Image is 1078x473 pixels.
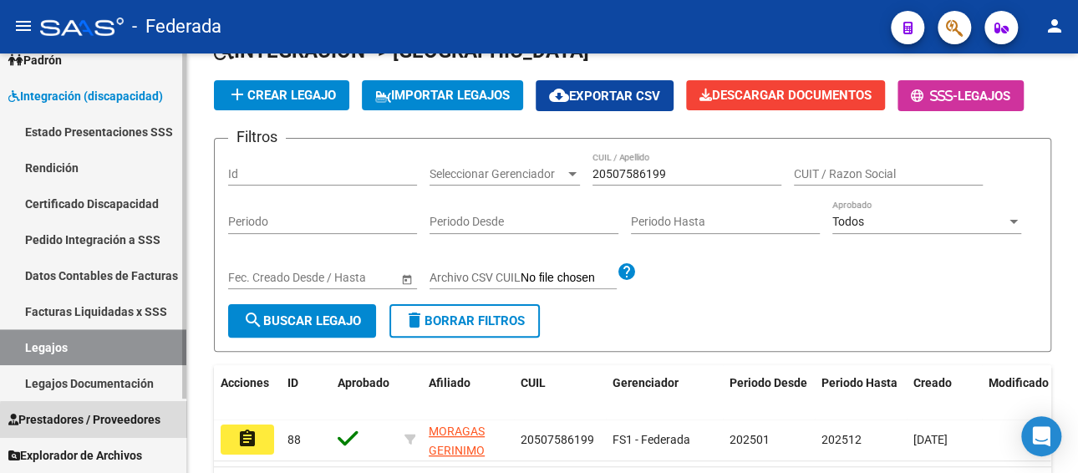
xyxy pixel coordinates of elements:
span: Acciones [221,376,269,389]
span: IMPORTAR LEGAJOS [375,88,510,103]
button: Crear Legajo [214,80,349,110]
span: Periodo Desde [730,376,807,389]
mat-icon: delete [404,310,425,330]
span: Todos [832,215,864,228]
span: 202512 [821,433,862,446]
mat-icon: assignment [237,429,257,449]
mat-icon: cloud_download [549,85,569,105]
span: Seleccionar Gerenciador [430,167,565,181]
span: MORAGAS GERINIMO [429,425,485,457]
span: Modificado [989,376,1049,389]
button: Borrar Filtros [389,304,540,338]
datatable-header-cell: Periodo Hasta [815,365,907,420]
mat-icon: add [227,84,247,104]
span: Exportar CSV [549,89,660,104]
datatable-header-cell: ID [281,365,331,420]
span: - Federada [132,8,221,45]
datatable-header-cell: Modificado [982,365,1057,420]
span: ID [287,376,298,389]
span: Borrar Filtros [404,313,525,328]
h3: Filtros [228,125,286,149]
span: CUIL [521,376,546,389]
button: Open calendar [398,270,415,287]
span: 20507586199 [521,433,594,446]
span: Legajos [958,89,1010,104]
span: Explorador de Archivos [8,446,142,465]
button: Buscar Legajo [228,304,376,338]
span: - [911,89,958,104]
mat-icon: help [617,262,637,282]
button: Exportar CSV [536,80,674,111]
mat-icon: menu [13,16,33,36]
span: Afiliado [429,376,470,389]
button: -Legajos [897,80,1024,111]
span: Descargar Documentos [699,88,872,103]
mat-icon: search [243,310,263,330]
span: Integración (discapacidad) [8,87,163,105]
span: 202501 [730,433,770,446]
span: Periodo Hasta [821,376,897,389]
datatable-header-cell: Creado [907,365,982,420]
input: Archivo CSV CUIL [521,271,617,286]
span: Padrón [8,51,62,69]
span: Aprobado [338,376,389,389]
span: FS1 - Federada [613,433,690,446]
datatable-header-cell: Acciones [214,365,281,420]
span: [DATE] [913,433,948,446]
div: Open Intercom Messenger [1021,416,1061,456]
span: Buscar Legajo [243,313,361,328]
span: Archivo CSV CUIL [430,271,521,284]
datatable-header-cell: CUIL [514,365,606,420]
input: Fecha inicio [228,271,289,285]
datatable-header-cell: Periodo Desde [723,365,815,420]
button: IMPORTAR LEGAJOS [362,80,523,110]
span: Creado [913,376,952,389]
mat-icon: person [1045,16,1065,36]
datatable-header-cell: Gerenciador [606,365,723,420]
span: Prestadores / Proveedores [8,410,160,429]
datatable-header-cell: Aprobado [331,365,398,420]
span: Gerenciador [613,376,679,389]
span: 88 [287,433,301,446]
button: Descargar Documentos [686,80,885,110]
input: Fecha fin [303,271,385,285]
span: Crear Legajo [227,88,336,103]
datatable-header-cell: Afiliado [422,365,514,420]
